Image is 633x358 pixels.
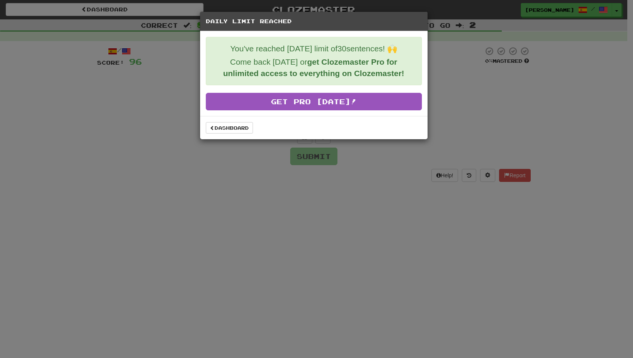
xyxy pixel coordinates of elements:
a: Get Pro [DATE]! [206,93,422,110]
strong: get Clozemaster Pro for unlimited access to everything on Clozemaster! [223,57,404,78]
p: You've reached [DATE] limit of 30 sentences! 🙌 [212,43,416,54]
p: Come back [DATE] or [212,56,416,79]
a: Dashboard [206,122,253,134]
h5: Daily Limit Reached [206,18,422,25]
